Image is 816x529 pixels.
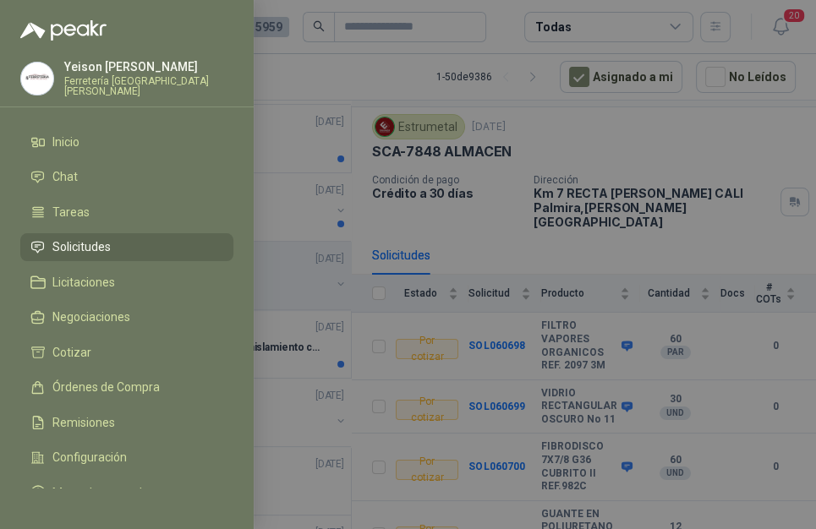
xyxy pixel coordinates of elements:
[20,444,233,472] a: Configuración
[20,478,233,507] a: Manuales y ayuda
[20,233,233,262] a: Solicitudes
[52,450,127,464] span: Configuración
[64,76,233,96] p: Ferretería [GEOGRAPHIC_DATA][PERSON_NAME]
[52,310,130,324] span: Negociaciones
[52,205,90,219] span: Tareas
[52,240,111,254] span: Solicitudes
[20,338,233,367] a: Cotizar
[52,275,115,289] span: Licitaciones
[20,268,233,297] a: Licitaciones
[52,486,149,499] span: Manuales y ayuda
[64,61,233,73] p: Yeison [PERSON_NAME]
[52,346,91,359] span: Cotizar
[20,408,233,437] a: Remisiones
[20,128,233,156] a: Inicio
[52,135,79,149] span: Inicio
[20,20,107,41] img: Logo peakr
[20,374,233,402] a: Órdenes de Compra
[21,63,53,95] img: Company Logo
[20,303,233,332] a: Negociaciones
[52,416,115,429] span: Remisiones
[52,170,78,183] span: Chat
[52,380,160,394] span: Órdenes de Compra
[20,198,233,226] a: Tareas
[20,163,233,192] a: Chat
